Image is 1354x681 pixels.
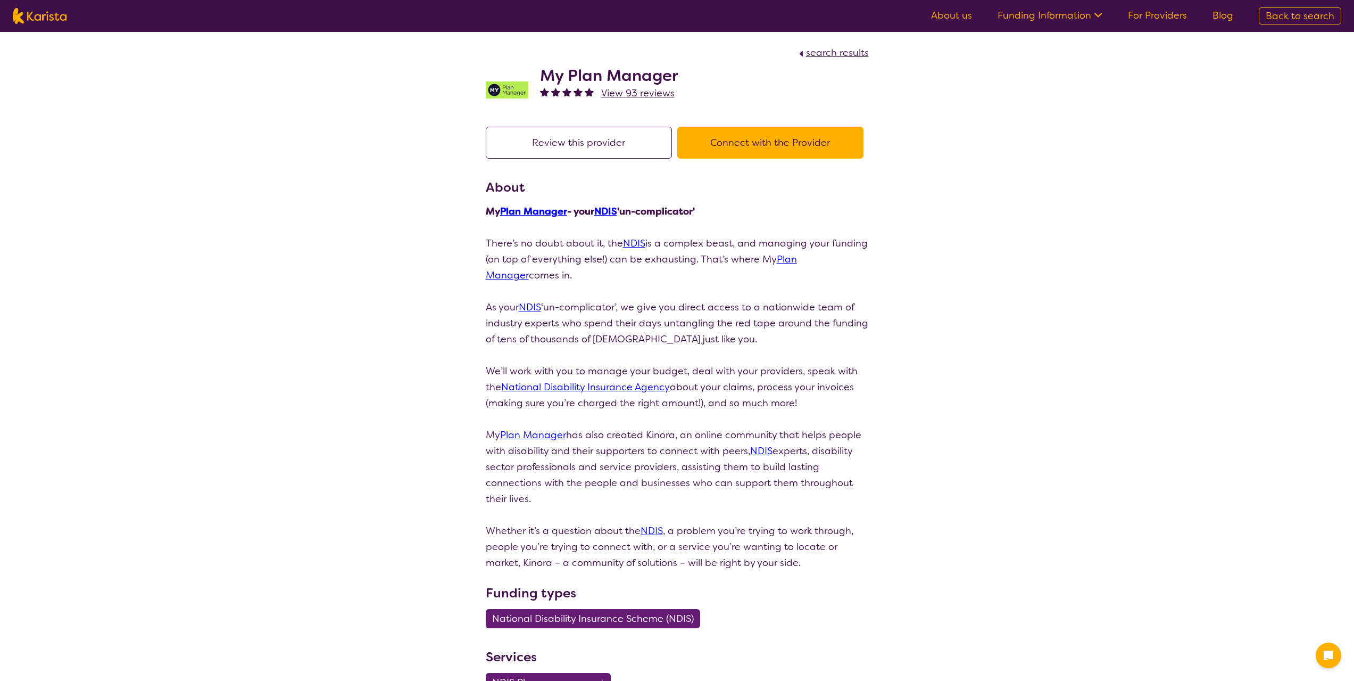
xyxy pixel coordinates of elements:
p: As your ‘un-complicator’, we give you direct access to a nationwide team of industry experts who ... [486,299,869,347]
a: Plan Manager [500,429,566,441]
a: About us [931,9,972,22]
a: NDIS [519,301,541,314]
p: There’s no doubt about it, the is a complex beast, and managing your funding (on top of everythin... [486,235,869,283]
h3: Funding types [486,584,869,603]
span: search results [806,46,869,59]
span: Back to search [1266,10,1334,22]
a: NDIS [641,524,663,537]
a: NDIS [750,445,772,457]
a: Review this provider [486,136,677,149]
a: Plan Manager [500,205,567,218]
p: We’ll work with you to manage your budget, deal with your providers, speak with the about your cl... [486,363,869,411]
a: National Disability Insurance Scheme (NDIS) [486,612,707,625]
p: My has also created Kinora, an online community that helps people with disability and their suppo... [486,427,869,507]
span: View 93 reviews [601,87,675,100]
a: National Disability Insurance Agency [501,381,670,393]
img: fullstar [574,87,583,96]
h3: Services [486,647,869,667]
button: Connect with the Provider [677,127,863,159]
a: NDIS [594,205,617,218]
img: fullstar [585,87,594,96]
a: For Providers [1128,9,1187,22]
img: fullstar [540,87,549,96]
strong: My - your 'un-complicator' [486,205,695,218]
a: Connect with the Provider [677,136,869,149]
button: Review this provider [486,127,672,159]
img: fullstar [551,87,560,96]
img: Karista logo [13,8,67,24]
img: v05irhjwnjh28ktdyyfd.png [486,69,528,111]
a: search results [796,46,869,59]
h3: About [486,178,869,197]
a: Blog [1212,9,1233,22]
a: Back to search [1259,7,1341,24]
img: fullstar [562,87,571,96]
h2: My Plan Manager [540,66,678,85]
a: View 93 reviews [601,85,675,101]
p: Whether it’s a question about the , a problem you’re trying to work through, people you’re trying... [486,523,869,571]
a: NDIS [623,237,645,250]
a: Funding Information [998,9,1102,22]
span: National Disability Insurance Scheme (NDIS) [492,609,694,628]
